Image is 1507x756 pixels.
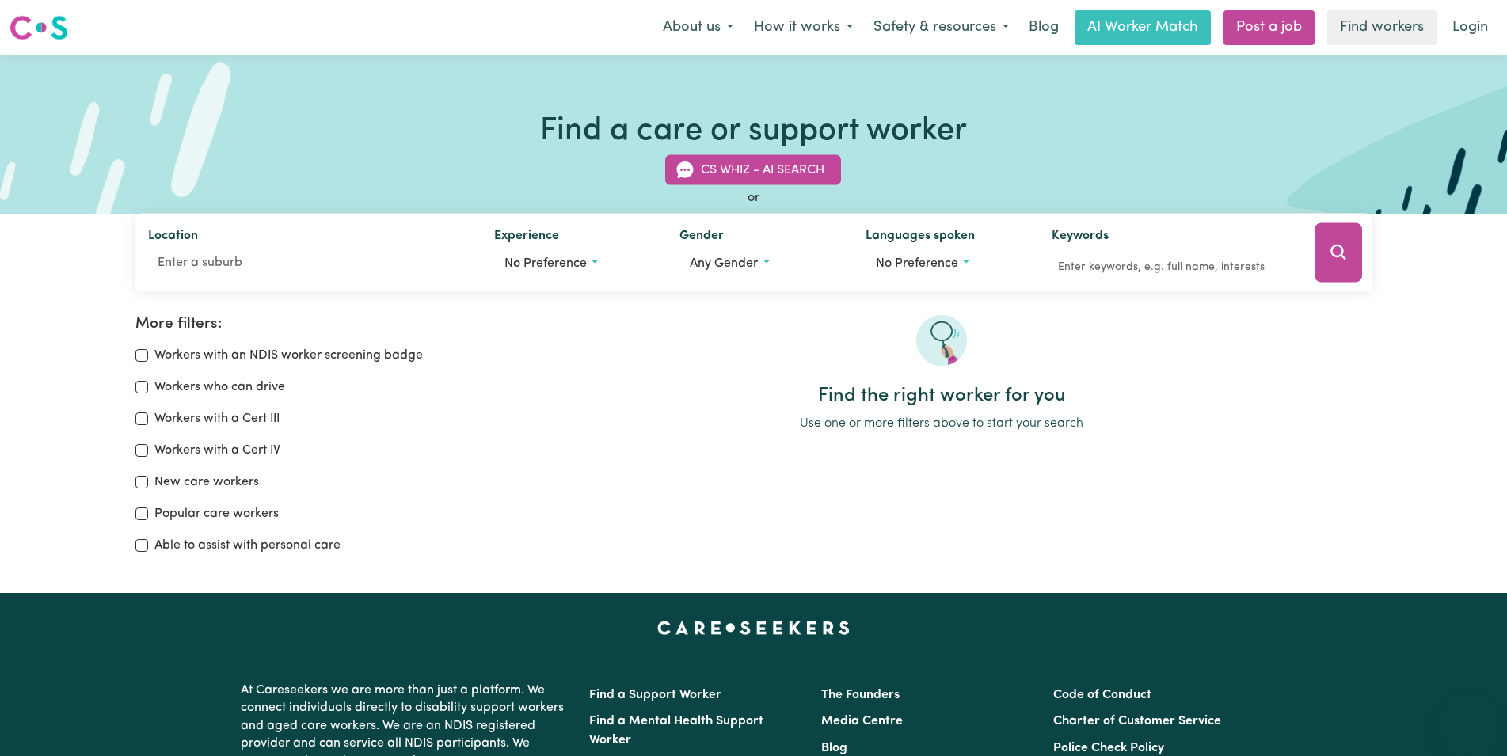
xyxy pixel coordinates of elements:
a: Find a Support Worker [589,689,721,701]
span: Any gender [690,257,758,270]
img: Careseekers logo [10,13,68,42]
label: Gender [679,226,724,249]
span: No preference [504,257,587,270]
label: Workers with an NDIS worker screening badge [154,346,423,365]
label: Experience [494,226,559,249]
a: Police Check Policy [1053,742,1164,754]
input: Enter a suburb [148,249,469,277]
a: Blog [1019,10,1068,45]
label: Workers with a Cert IV [154,441,280,460]
h2: Find the right worker for you [512,385,1372,408]
span: No preference [876,257,958,270]
p: Use one or more filters above to start your search [512,414,1372,433]
button: CS Whiz - AI Search [665,155,841,185]
button: Worker gender preference [679,249,840,279]
a: Find workers [1327,10,1437,45]
div: or [135,188,1372,207]
h2: More filters: [135,315,493,333]
a: Blog [821,742,847,754]
label: Keywords [1052,226,1109,249]
button: Safety & resources [863,11,1019,44]
button: About us [653,11,744,44]
button: Worker experience options [494,249,655,279]
a: Login [1443,10,1497,45]
a: Careseekers home page [657,621,850,634]
button: Search [1315,223,1363,283]
iframe: Button to launch messaging window [1444,693,1494,743]
input: Enter keywords, e.g. full name, interests [1052,255,1292,279]
a: Media Centre [821,715,903,728]
a: Post a job [1223,10,1315,45]
button: How it works [744,11,863,44]
a: The Founders [821,689,900,701]
a: Charter of Customer Service [1053,715,1221,728]
button: Worker language preferences [866,249,1026,279]
a: Find a Mental Health Support Worker [589,715,763,747]
h1: Find a care or support worker [540,112,967,150]
label: New care workers [154,473,259,492]
label: Workers with a Cert III [154,409,280,428]
a: Careseekers logo [10,9,68,46]
a: Code of Conduct [1053,689,1151,701]
a: AI Worker Match [1075,10,1211,45]
label: Popular care workers [154,504,279,523]
label: Location [148,226,198,249]
label: Languages spoken [866,226,975,249]
label: Able to assist with personal care [154,536,341,555]
label: Workers who can drive [154,378,285,397]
